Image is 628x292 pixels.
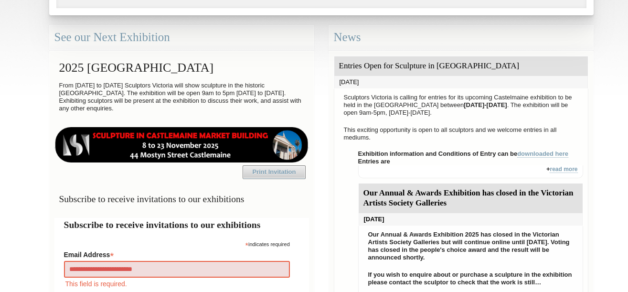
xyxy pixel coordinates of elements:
[517,150,568,158] a: downloaded here
[363,269,578,289] p: If you wish to enquire about or purchase a sculpture in the exhibition please contact the sculpto...
[49,25,314,50] div: See our Next Exhibition
[54,56,309,79] h2: 2025 [GEOGRAPHIC_DATA]
[359,213,583,226] div: [DATE]
[339,124,583,144] p: This exciting opportunity is open to all sculptors and we welcome entries in all mediums.
[358,165,583,178] div: +
[334,76,588,88] div: [DATE]
[64,248,290,260] label: Email Address
[64,279,290,289] div: This field is required.
[54,127,309,162] img: castlemaine-ldrbd25v2.png
[54,79,309,115] p: From [DATE] to [DATE] Sculptors Victoria will show sculpture in the historic [GEOGRAPHIC_DATA]. T...
[334,56,588,76] div: Entries Open for Sculpture in [GEOGRAPHIC_DATA]
[54,190,309,208] h3: Subscribe to receive invitations to our exhibitions
[359,184,583,213] div: Our Annual & Awards Exhibition has closed in the Victorian Artists Society Galleries
[64,218,299,232] h2: Subscribe to receive invitations to our exhibitions
[358,150,569,158] strong: Exhibition information and Conditions of Entry can be
[243,165,306,179] a: Print Invitation
[550,166,577,173] a: read more
[464,101,507,108] strong: [DATE]-[DATE]
[363,228,578,264] p: Our Annual & Awards Exhibition 2025 has closed in the Victorian Artists Society Galleries but wil...
[339,91,583,119] p: Sculptors Victoria is calling for entries for its upcoming Castelmaine exhibition to be held in t...
[329,25,594,50] div: News
[64,239,290,248] div: indicates required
